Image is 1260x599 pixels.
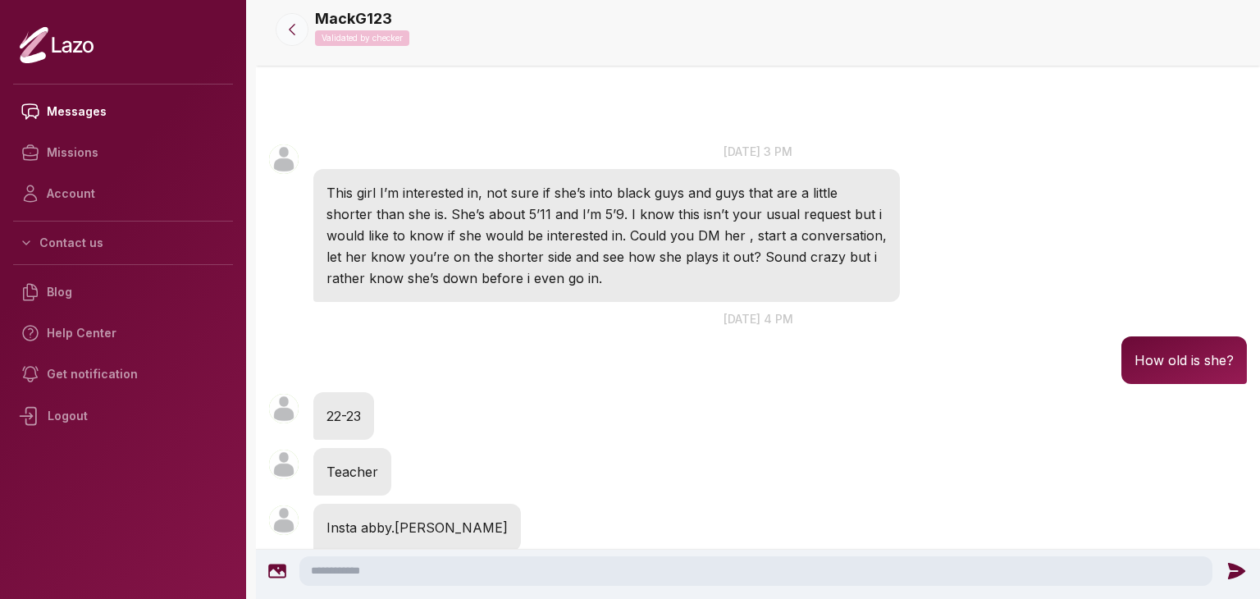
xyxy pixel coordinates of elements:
p: Insta abby.[PERSON_NAME] [326,517,508,538]
p: 22-23 [326,405,361,427]
p: [DATE] 3 pm [256,143,1260,160]
a: Missions [13,132,233,173]
p: [DATE] 4 pm [256,310,1260,327]
img: User avatar [269,394,299,423]
button: Contact us [13,228,233,258]
a: Get notification [13,354,233,395]
p: Teacher [326,461,378,482]
a: Help Center [13,313,233,354]
img: User avatar [269,450,299,479]
a: Messages [13,91,233,132]
a: Account [13,173,233,214]
p: How old is she? [1134,350,1234,371]
p: This girl I’m interested in, not sure if she’s into black guys and guys that are a little shorter... [326,182,887,289]
img: User avatar [269,505,299,535]
div: Logout [13,395,233,437]
a: Blog [13,272,233,313]
p: MackG123 [315,7,392,30]
p: Validated by checker [315,30,409,46]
